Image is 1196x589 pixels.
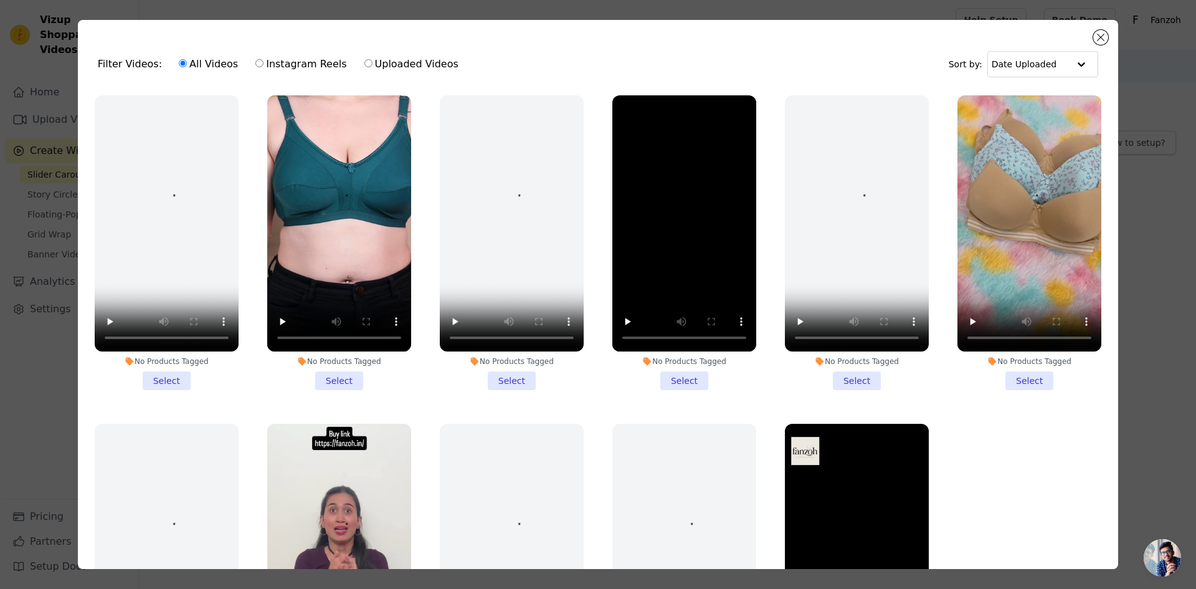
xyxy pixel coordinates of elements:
[98,50,465,79] div: Filter Videos:
[1093,30,1108,45] button: Close modal
[785,357,929,366] div: No Products Tagged
[95,357,239,366] div: No Products Tagged
[949,51,1099,77] div: Sort by:
[364,56,459,72] label: Uploaded Videos
[612,357,756,366] div: No Products Tagged
[440,357,584,366] div: No Products Tagged
[957,357,1101,366] div: No Products Tagged
[1144,539,1181,577] div: Open chat
[255,56,347,72] label: Instagram Reels
[267,357,411,366] div: No Products Tagged
[178,56,239,72] label: All Videos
